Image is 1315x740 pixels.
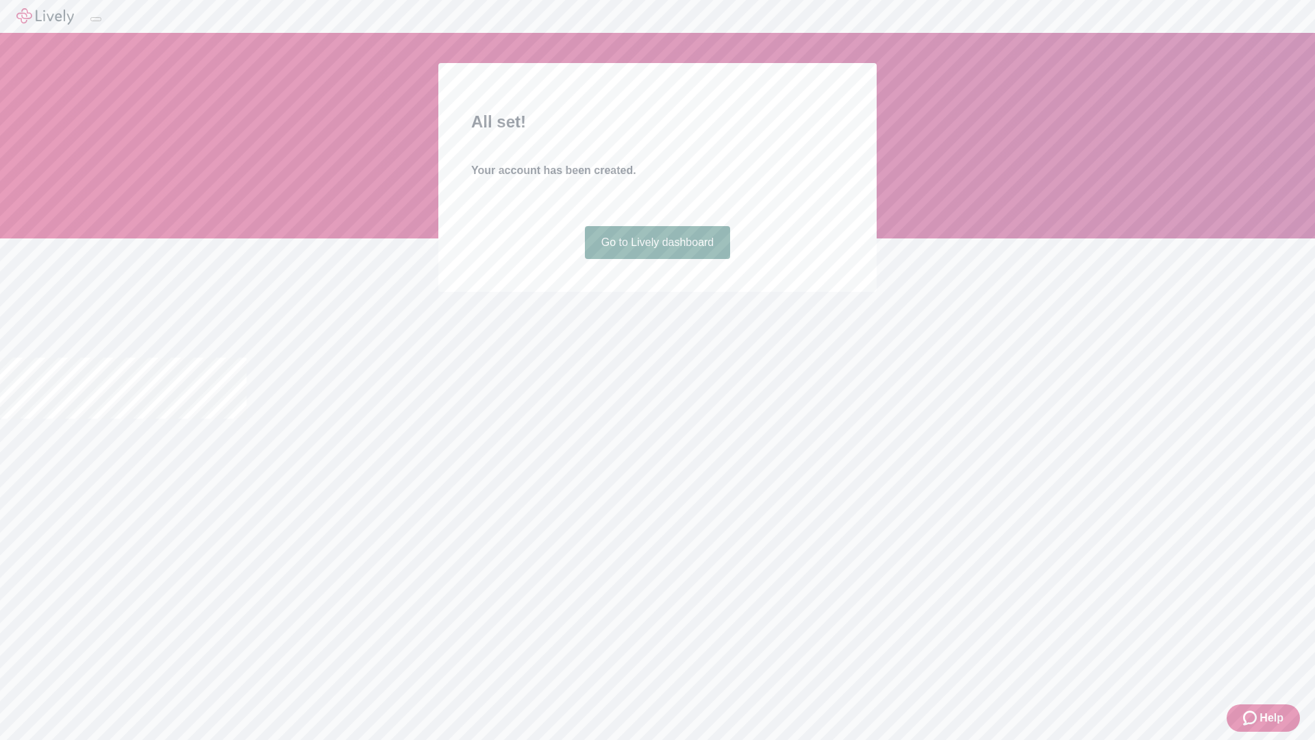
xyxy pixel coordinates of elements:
[90,17,101,21] button: Log out
[1227,704,1300,732] button: Zendesk support iconHelp
[1243,710,1260,726] svg: Zendesk support icon
[585,226,731,259] a: Go to Lively dashboard
[1260,710,1283,726] span: Help
[471,162,844,179] h4: Your account has been created.
[16,8,74,25] img: Lively
[471,110,844,134] h2: All set!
